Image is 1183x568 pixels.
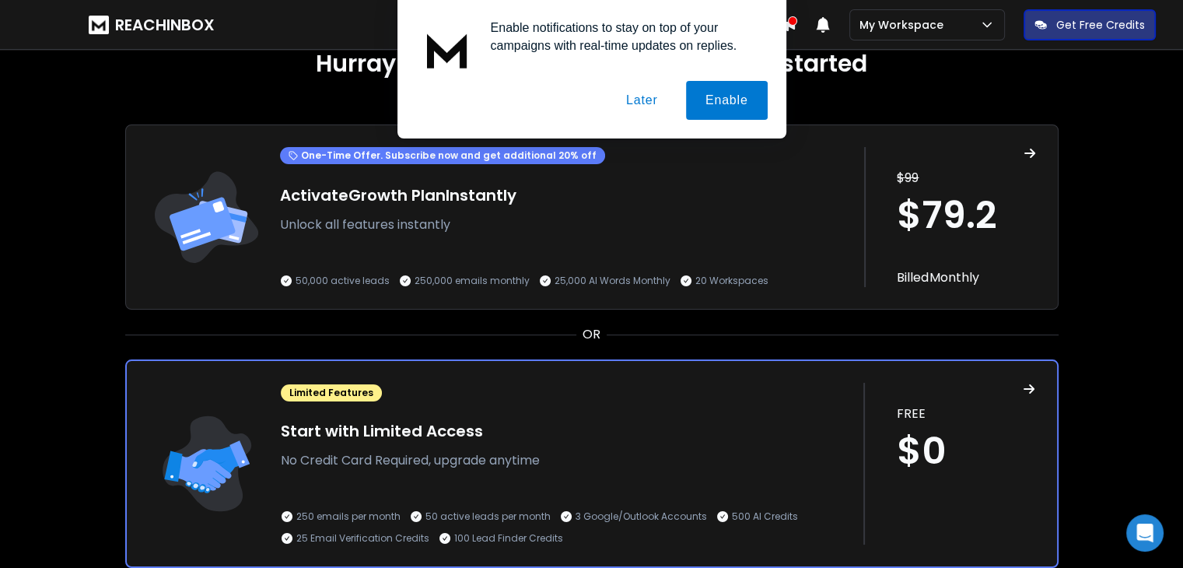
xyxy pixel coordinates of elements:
[897,197,1035,234] h1: $ 79.2
[695,275,768,287] p: 20 Workspaces
[732,510,798,523] p: 500 AI Credits
[454,532,563,545] p: 100 Lead Finder Credits
[897,268,1035,287] p: Billed Monthly
[416,19,478,81] img: notification icon
[478,19,768,54] div: Enable notifications to stay on top of your campaigns with real-time updates on replies.
[149,383,265,545] img: trail
[555,275,670,287] p: 25,000 AI Words Monthly
[897,169,1035,188] p: $ 99
[896,433,1034,470] h1: $0
[576,510,707,523] p: 3 Google/Outlook Accounts
[280,147,605,164] div: One-Time Offer. Subscribe now and get additional 20% off
[415,275,530,287] p: 250,000 emails monthly
[281,384,382,401] div: Limited Features
[296,275,390,287] p: 50,000 active leads
[425,510,551,523] p: 50 active leads per month
[686,81,768,120] button: Enable
[280,216,849,234] p: Unlock all features instantly
[296,532,429,545] p: 25 Email Verification Credits
[281,420,849,442] h1: Start with Limited Access
[148,147,264,287] img: trail
[607,81,677,120] button: Later
[296,510,401,523] p: 250 emails per month
[896,405,1034,423] p: FREE
[1126,514,1164,552] div: Open Intercom Messenger
[125,325,1059,344] div: OR
[281,451,849,470] p: No Credit Card Required, upgrade anytime
[280,184,849,206] h1: Activate Growth Plan Instantly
